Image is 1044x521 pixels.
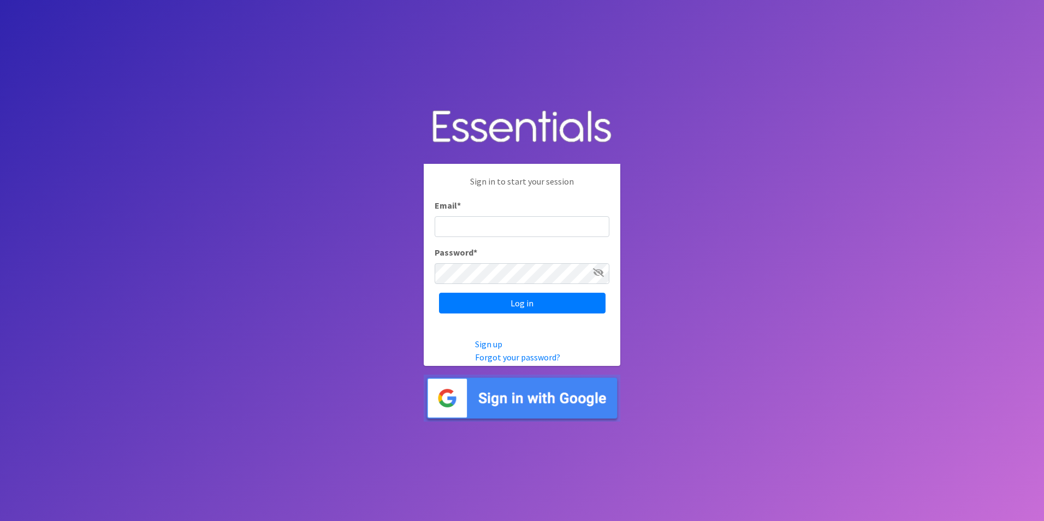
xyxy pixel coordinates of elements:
[424,99,620,156] img: Human Essentials
[457,200,461,211] abbr: required
[424,375,620,422] img: Sign in with Google
[439,293,606,313] input: Log in
[435,199,461,212] label: Email
[475,352,560,363] a: Forgot your password?
[475,339,502,350] a: Sign up
[435,175,609,199] p: Sign in to start your session
[473,247,477,258] abbr: required
[435,246,477,259] label: Password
